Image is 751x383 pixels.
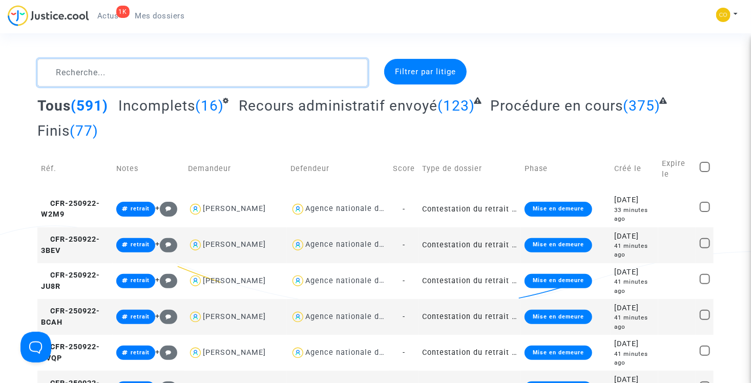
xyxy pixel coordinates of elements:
[305,312,418,321] div: Agence nationale de l'habitat
[611,147,658,191] td: Créé le
[20,332,51,363] iframe: Help Scout Beacon - Open
[614,278,655,295] div: 41 minutes ago
[525,238,592,252] div: Mise en demeure
[155,204,177,212] span: +
[131,241,150,248] span: retrait
[8,5,89,26] img: jc-logo.svg
[614,338,655,350] div: [DATE]
[131,349,150,356] span: retrait
[403,205,405,214] span: -
[155,312,177,321] span: +
[305,240,418,249] div: Agence nationale de l'habitat
[203,276,266,285] div: [PERSON_NAME]
[614,313,655,331] div: 41 minutes ago
[203,204,266,213] div: [PERSON_NAME]
[403,276,405,285] span: -
[614,231,655,242] div: [DATE]
[155,275,177,284] span: +
[614,303,655,314] div: [DATE]
[525,346,592,360] div: Mise en demeure
[155,240,177,248] span: +
[305,348,418,357] div: Agence nationale de l'habitat
[403,312,405,321] span: -
[614,350,655,368] div: 41 minutes ago
[403,348,405,357] span: -
[239,97,437,114] span: Recours administratif envoyé
[525,310,592,324] div: Mise en demeure
[419,147,521,191] td: Type de dossier
[521,147,611,191] td: Phase
[188,346,203,360] img: icon-user.svg
[131,205,150,212] span: retrait
[437,97,475,114] span: (123)
[203,240,266,249] div: [PERSON_NAME]
[37,122,70,139] span: Finis
[37,97,71,114] span: Tous
[71,97,108,114] span: (591)
[155,348,177,356] span: +
[525,202,592,216] div: Mise en demeure
[118,97,195,114] span: Incomplets
[184,147,287,191] td: Demandeur
[419,335,521,371] td: Contestation du retrait de [PERSON_NAME] par l'ANAH (mandataire)
[113,147,184,191] td: Notes
[716,8,731,22] img: 5a13cfc393247f09c958b2f13390bacc
[658,147,696,191] td: Expire le
[188,202,203,217] img: icon-user.svg
[614,242,655,260] div: 41 minutes ago
[623,97,660,114] span: (375)
[37,147,112,191] td: Réf.
[403,241,405,249] span: -
[203,348,266,357] div: [PERSON_NAME]
[41,271,100,291] span: CFR-250922-JU8R
[89,8,127,24] a: 1KActus
[135,11,185,20] span: Mes dossiers
[490,97,623,114] span: Procédure en cours
[305,204,418,213] div: Agence nationale de l'habitat
[290,346,305,360] img: icon-user.svg
[127,8,193,24] a: Mes dossiers
[287,147,389,191] td: Defendeur
[614,195,655,206] div: [DATE]
[290,202,305,217] img: icon-user.svg
[305,276,418,285] div: Agence nationale de l'habitat
[395,67,456,76] span: Filtrer par litige
[131,313,150,320] span: retrait
[70,122,98,139] span: (77)
[419,227,521,263] td: Contestation du retrait de [PERSON_NAME] par l'ANAH (mandataire)
[525,274,592,288] div: Mise en demeure
[41,235,100,255] span: CFR-250922-3BEV
[419,191,521,227] td: Contestation du retrait de [PERSON_NAME] par l'ANAH (mandataire)
[614,206,655,224] div: 33 minutes ago
[188,310,203,325] img: icon-user.svg
[419,263,521,299] td: Contestation du retrait de [PERSON_NAME] par l'ANAH (mandataire)
[203,312,266,321] div: [PERSON_NAME]
[614,267,655,278] div: [DATE]
[41,307,100,327] span: CFR-250922-BCAH
[97,11,119,20] span: Actus
[389,147,419,191] td: Score
[188,273,203,288] img: icon-user.svg
[188,238,203,252] img: icon-user.svg
[419,299,521,335] td: Contestation du retrait de [PERSON_NAME] par l'ANAH (mandataire)
[41,199,100,219] span: CFR-250922-W2M9
[195,97,224,114] span: (16)
[290,273,305,288] img: icon-user.svg
[290,238,305,252] img: icon-user.svg
[290,310,305,325] img: icon-user.svg
[41,343,100,363] span: CFR-250922-UVQP
[131,277,150,284] span: retrait
[116,6,130,18] div: 1K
